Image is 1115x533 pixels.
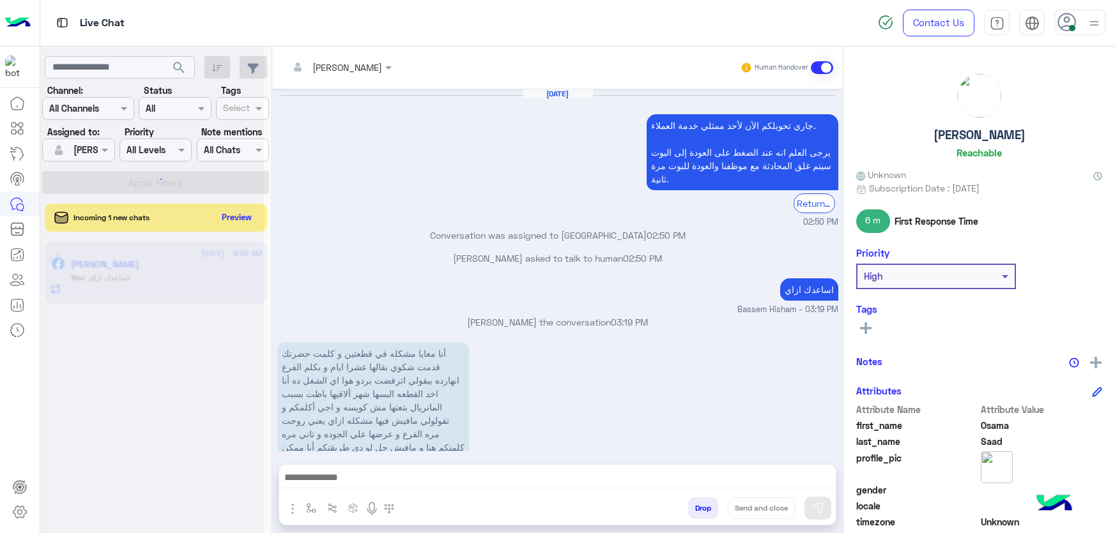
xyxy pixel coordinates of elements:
p: 11/8/2025, 3:23 PM [277,342,469,525]
img: notes [1069,357,1079,368]
img: select flow [306,503,316,513]
span: Bassem Hisham - 03:19 PM [737,304,838,316]
img: Logo [5,10,31,36]
span: null [981,483,1103,497]
span: null [981,499,1103,513]
p: [PERSON_NAME] the conversation [277,315,838,329]
span: first_name [856,419,978,432]
img: tab [990,16,1004,31]
span: Osama [981,419,1103,432]
img: send voice note [364,501,380,516]
span: Unknown [981,515,1103,529]
img: add [1090,357,1102,368]
span: timezone [856,515,978,529]
span: Saad [981,435,1103,448]
img: picture [981,451,1013,483]
span: Subscription Date : [DATE] [869,181,980,195]
span: 6 m [856,209,890,232]
button: Drop [688,497,718,519]
span: Attribute Name [856,403,978,416]
img: profile [1086,15,1102,31]
h6: Attributes [856,385,902,396]
div: Select [221,101,250,117]
button: Trigger scenario [322,497,343,518]
img: tab [54,15,70,31]
button: select flow [301,497,322,518]
a: tab [984,10,1010,36]
img: hulul-logo.png [1032,482,1077,527]
h6: [DATE] [523,89,593,98]
h6: Notes [856,356,882,367]
p: Conversation was assigned to [GEOGRAPHIC_DATA] [277,229,838,242]
img: Trigger scenario [327,503,337,513]
img: send message [811,502,824,514]
p: 11/8/2025, 3:19 PM [780,278,838,301]
span: 02:50 PM [647,230,686,241]
button: Send and close [728,497,795,519]
img: tab [1025,16,1040,31]
img: make a call [384,504,394,514]
div: loading... [141,168,163,190]
span: Unknown [856,168,906,181]
img: spinner [878,15,893,30]
span: 02:50 PM [623,253,662,264]
span: profile_pic [856,451,978,481]
span: gender [856,483,978,497]
img: create order [348,503,358,513]
h6: Priority [856,247,889,259]
small: Human Handover [755,63,808,73]
h6: Tags [856,303,1102,315]
p: [PERSON_NAME] asked to talk to human [277,251,838,265]
img: picture [958,74,1001,117]
img: 713415422032625 [5,56,28,79]
a: Contact Us [903,10,974,36]
p: 11/8/2025, 2:50 PM [647,114,838,190]
span: First Response Time [895,214,978,228]
span: last_name [856,435,978,448]
span: 02:50 PM [803,216,838,229]
button: create order [343,497,364,518]
h6: Reachable [957,147,1002,158]
span: 03:19 PM [611,317,648,327]
span: locale [856,499,978,513]
h5: [PERSON_NAME] [934,128,1026,142]
div: Return to Bot [794,193,835,213]
span: Attribute Value [981,403,1103,416]
p: Live Chat [80,15,125,32]
img: send attachment [285,501,300,516]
